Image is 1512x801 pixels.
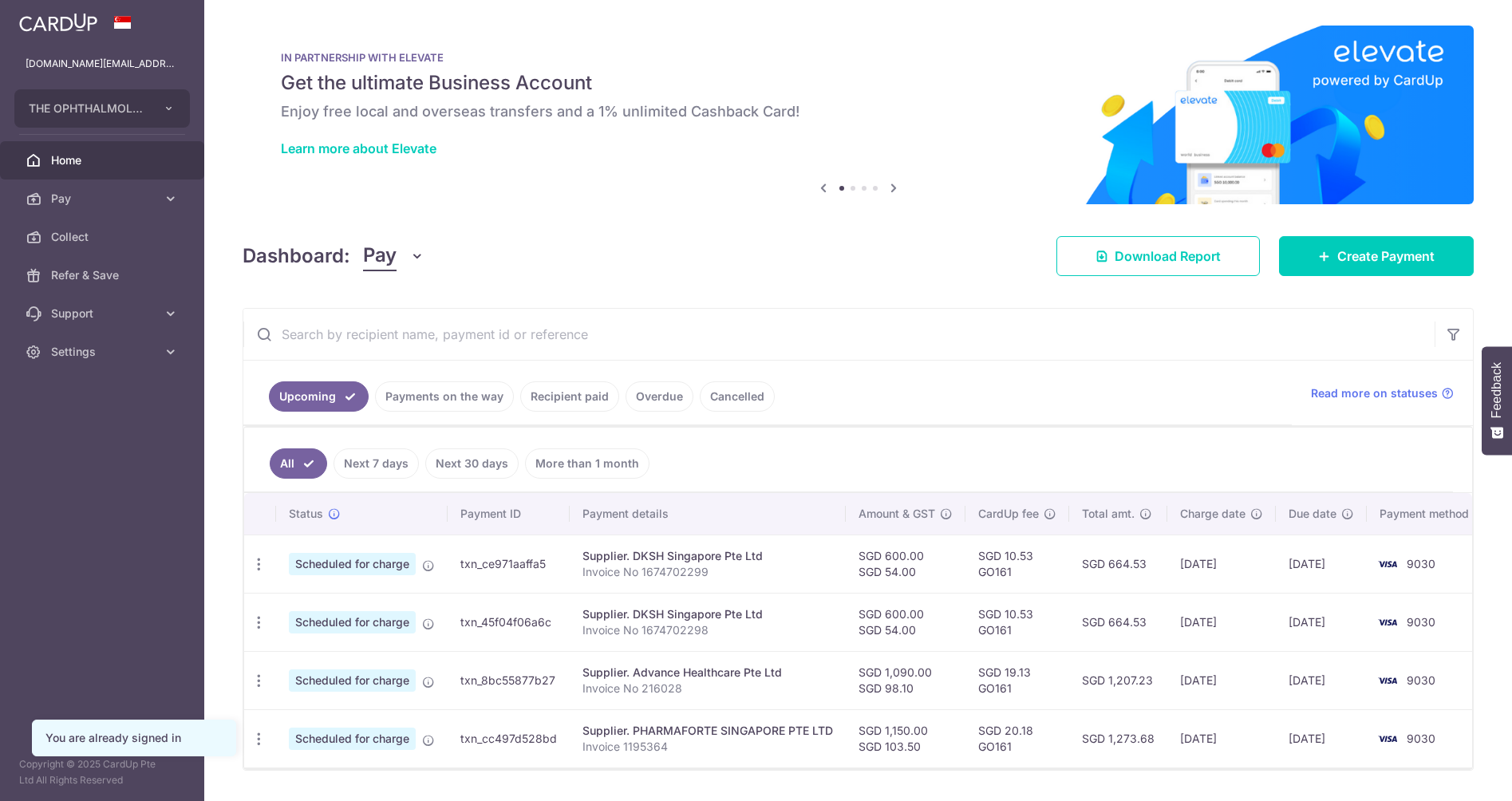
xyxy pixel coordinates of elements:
td: SGD 664.53 [1069,593,1167,651]
img: CardUp [19,13,97,32]
span: Settings [51,344,156,360]
a: Create Payment [1279,236,1474,276]
td: SGD 600.00 SGD 54.00 [846,535,965,593]
td: SGD 10.53 GO161 [965,593,1069,651]
span: Status [289,506,323,522]
td: SGD 1,207.23 [1069,651,1167,709]
img: Bank Card [1372,671,1403,690]
h5: Get the ultimate Business Account [281,70,1435,96]
a: Next 30 days [425,448,519,479]
h4: Dashboard: [243,242,350,270]
td: txn_8bc55877b27 [448,651,570,709]
span: Collect [51,229,156,245]
a: Read more on statuses [1311,385,1454,401]
a: Download Report [1056,236,1260,276]
a: All [270,448,327,479]
td: txn_cc497d528bd [448,709,570,767]
button: THE OPHTHALMOLOGY PRACTICE PTE. LTD. [14,89,190,128]
td: SGD 664.53 [1069,535,1167,593]
td: txn_45f04f06a6c [448,593,570,651]
span: Download Report [1115,247,1221,266]
td: [DATE] [1276,593,1367,651]
span: CardUp fee [978,506,1039,522]
div: You are already signed in [45,730,223,746]
span: Refer & Save [51,267,156,283]
span: Home [51,152,156,168]
td: SGD 1,273.68 [1069,709,1167,767]
a: Recipient paid [520,381,619,412]
img: Bank Card [1372,729,1403,748]
button: Pay [363,241,424,271]
div: Supplier. PHARMAFORTE SINGAPORE PTE LTD [582,723,833,739]
img: Bank Card [1372,613,1403,632]
a: Upcoming [269,381,369,412]
img: Bank Card [1372,554,1403,574]
td: SGD 20.18 GO161 [965,709,1069,767]
span: Total amt. [1082,506,1135,522]
td: [DATE] [1167,593,1276,651]
span: Scheduled for charge [289,611,416,633]
span: 9030 [1407,615,1435,629]
span: Support [51,306,156,322]
div: Supplier. Advance Healthcare Pte Ltd [582,665,833,681]
a: Learn more about Elevate [281,140,436,156]
button: Feedback - Show survey [1482,346,1512,455]
span: THE OPHTHALMOLOGY PRACTICE PTE. LTD. [29,101,147,116]
p: Invoice No 216028 [582,681,833,696]
a: Next 7 days [334,448,419,479]
td: [DATE] [1276,535,1367,593]
td: SGD 1,150.00 SGD 103.50 [846,709,965,767]
span: 9030 [1407,673,1435,687]
div: Supplier. DKSH Singapore Pte Ltd [582,548,833,564]
p: IN PARTNERSHIP WITH ELEVATE [281,51,1435,64]
span: Read more on statuses [1311,385,1438,401]
p: Invoice 1195364 [582,739,833,755]
span: Due date [1289,506,1336,522]
a: Payments on the way [375,381,514,412]
span: Charge date [1180,506,1246,522]
div: Supplier. DKSH Singapore Pte Ltd [582,606,833,622]
td: [DATE] [1167,709,1276,767]
span: 9030 [1407,732,1435,745]
td: SGD 1,090.00 SGD 98.10 [846,651,965,709]
td: [DATE] [1167,535,1276,593]
span: Scheduled for charge [289,669,416,692]
h6: Enjoy free local and overseas transfers and a 1% unlimited Cashback Card! [281,102,1435,121]
span: Amount & GST [859,506,935,522]
span: Scheduled for charge [289,728,416,750]
span: Pay [363,241,397,271]
td: SGD 10.53 GO161 [965,535,1069,593]
th: Payment ID [448,493,570,535]
p: Invoice No 1674702299 [582,564,833,580]
input: Search by recipient name, payment id or reference [243,309,1435,360]
span: Pay [51,191,156,207]
span: Scheduled for charge [289,553,416,575]
th: Payment details [570,493,846,535]
td: SGD 19.13 GO161 [965,651,1069,709]
td: SGD 600.00 SGD 54.00 [846,593,965,651]
td: [DATE] [1276,709,1367,767]
a: Cancelled [700,381,775,412]
p: [DOMAIN_NAME][EMAIL_ADDRESS][DOMAIN_NAME] [26,56,179,72]
th: Payment method [1367,493,1488,535]
td: [DATE] [1167,651,1276,709]
p: Invoice No 1674702298 [582,622,833,638]
td: [DATE] [1276,651,1367,709]
a: Overdue [626,381,693,412]
td: txn_ce971aaffa5 [448,535,570,593]
span: Create Payment [1337,247,1435,266]
span: Feedback [1490,362,1504,418]
span: 9030 [1407,557,1435,570]
img: Renovation banner [243,26,1474,204]
a: More than 1 month [525,448,649,479]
